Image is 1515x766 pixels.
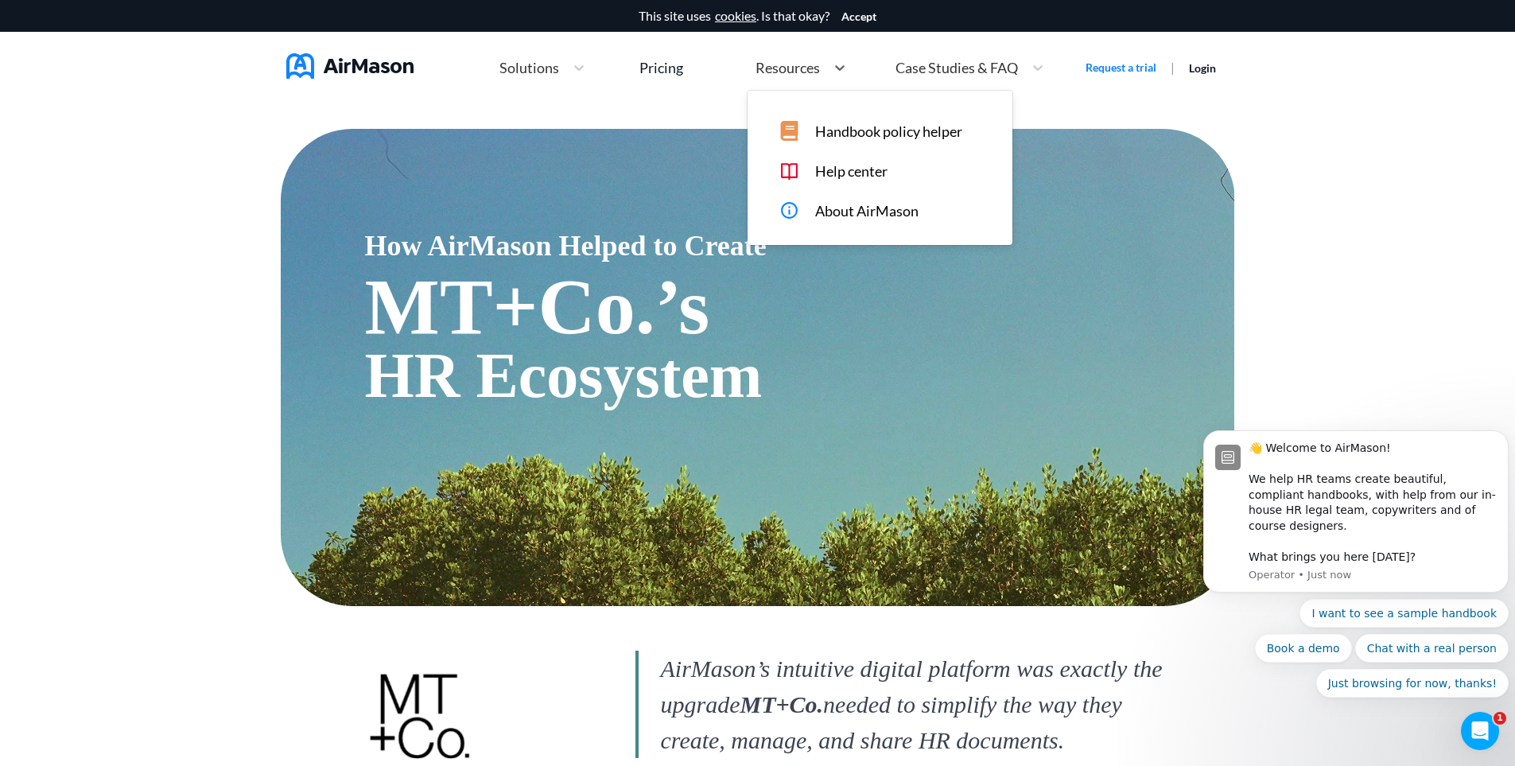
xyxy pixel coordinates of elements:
[365,267,1235,347] h1: MT+Co.’s
[1189,61,1216,75] a: Login
[365,224,1235,267] span: How AirMason Helped to Create
[1197,324,1515,723] iframe: Intercom notifications message
[815,163,888,180] span: Help center
[815,203,919,220] span: About AirMason
[895,60,1018,75] span: Case Studies & FAQ
[639,60,683,75] div: Pricing
[756,60,820,75] span: Resources
[715,9,756,23] a: cookies
[286,53,414,79] img: AirMason Logo
[1086,60,1156,76] a: Request a trial
[1494,712,1506,725] span: 1
[815,123,962,140] span: Handbook policy helper
[635,651,1184,758] p: AirMason’s intuitive digital platform was exactly the upgrade needed to simplify the way they cre...
[639,53,683,82] a: Pricing
[1171,60,1175,75] span: |
[841,10,876,23] button: Accept cookies
[365,328,1235,423] span: HR Ecosystem
[740,691,824,717] b: MT+Co.
[499,60,559,75] span: Solutions
[1461,712,1499,750] iframe: Intercom live chat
